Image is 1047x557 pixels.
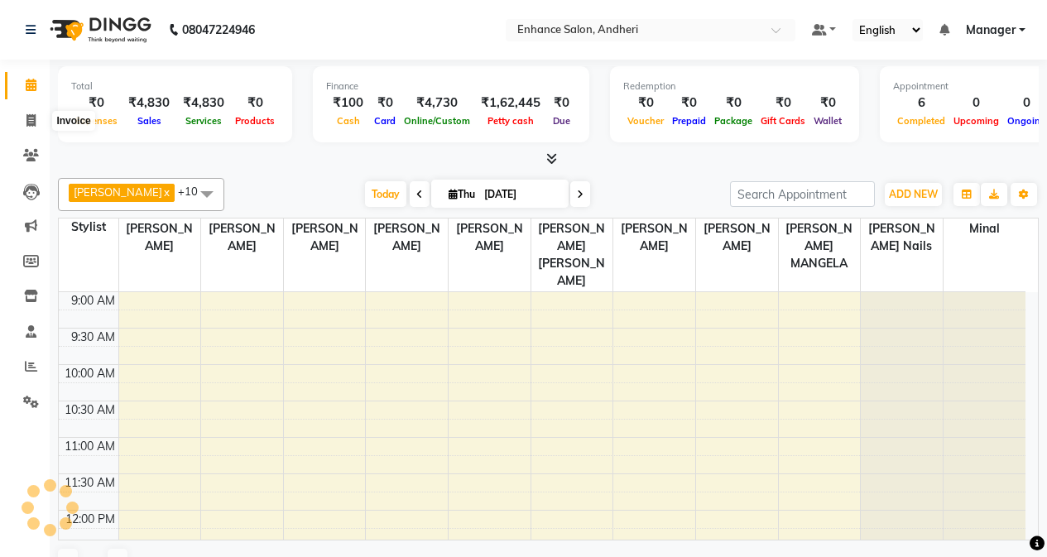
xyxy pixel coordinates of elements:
span: [PERSON_NAME] [449,218,531,257]
span: Due [549,115,574,127]
div: 10:00 AM [61,365,118,382]
div: 11:00 AM [61,438,118,455]
div: ₹0 [370,94,400,113]
span: [PERSON_NAME] MANGELA [779,218,861,274]
span: Completed [893,115,949,127]
button: ADD NEW [885,183,942,206]
span: [PERSON_NAME] [201,218,283,257]
div: ₹100 [326,94,370,113]
div: 9:00 AM [68,292,118,310]
b: 08047224946 [182,7,255,53]
span: Gift Cards [756,115,809,127]
div: ₹0 [809,94,846,113]
span: Manager [966,22,1016,39]
span: Cash [333,115,364,127]
img: logo [42,7,156,53]
div: ₹0 [710,94,756,113]
span: Minal [944,218,1025,239]
span: Thu [444,188,479,200]
div: ₹4,830 [176,94,231,113]
div: ₹0 [71,94,122,113]
span: Upcoming [949,115,1003,127]
a: x [162,185,170,199]
span: [PERSON_NAME] [74,185,162,199]
div: ₹0 [623,94,668,113]
input: 2025-09-04 [479,182,562,207]
div: 9:30 AM [68,329,118,346]
div: Stylist [59,218,118,236]
span: Services [181,115,226,127]
div: ₹0 [231,94,279,113]
div: Finance [326,79,576,94]
div: Invoice [52,111,94,131]
span: +10 [178,185,210,198]
span: [PERSON_NAME] [366,218,448,257]
span: [PERSON_NAME] nails [861,218,943,257]
span: Today [365,181,406,207]
span: ADD NEW [889,188,938,200]
div: Total [71,79,279,94]
div: 11:30 AM [61,474,118,492]
span: Petty cash [483,115,538,127]
input: Search Appointment [730,181,875,207]
span: Wallet [809,115,846,127]
div: Redemption [623,79,846,94]
div: ₹0 [668,94,710,113]
div: ₹4,830 [122,94,176,113]
div: 6 [893,94,949,113]
div: ₹0 [756,94,809,113]
span: [PERSON_NAME] [613,218,695,257]
div: ₹0 [547,94,576,113]
span: Products [231,115,279,127]
span: [PERSON_NAME] [284,218,366,257]
span: Prepaid [668,115,710,127]
div: 0 [949,94,1003,113]
span: Sales [133,115,166,127]
span: [PERSON_NAME] [PERSON_NAME] [531,218,613,291]
div: ₹4,730 [400,94,474,113]
span: [PERSON_NAME] [696,218,778,257]
div: ₹1,62,445 [474,94,547,113]
span: [PERSON_NAME] [119,218,201,257]
div: 12:00 PM [62,511,118,528]
span: Package [710,115,756,127]
span: Online/Custom [400,115,474,127]
div: 10:30 AM [61,401,118,419]
span: Card [370,115,400,127]
span: Voucher [623,115,668,127]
